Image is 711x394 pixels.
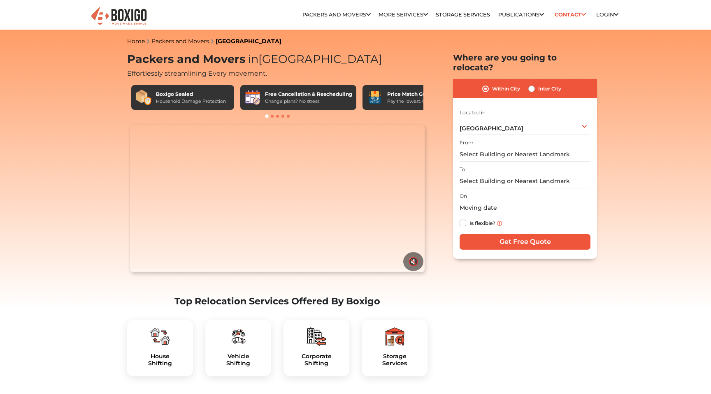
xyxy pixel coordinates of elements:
[216,37,281,45] a: [GEOGRAPHIC_DATA]
[379,12,428,18] a: More services
[134,353,186,367] a: HouseShifting
[150,327,170,346] img: boxigo_packers_and_movers_plan
[368,353,421,367] a: StorageServices
[245,52,382,66] span: [GEOGRAPHIC_DATA]
[492,84,520,94] label: Within City
[403,252,423,271] button: 🔇
[127,37,145,45] a: Home
[130,125,424,272] video: Your browser does not support the video tag.
[460,234,590,250] input: Get Free Quote
[265,90,352,98] div: Free Cancellation & Rescheduling
[244,89,261,106] img: Free Cancellation & Rescheduling
[151,37,209,45] a: Packers and Movers
[460,109,486,116] label: Located in
[538,84,561,94] label: Inter City
[248,52,258,66] span: in
[127,53,428,66] h1: Packers and Movers
[460,139,474,146] label: From
[387,98,450,105] div: Pay the lowest. Guaranteed!
[460,201,590,215] input: Moving date
[460,192,467,200] label: On
[596,12,618,18] a: Login
[127,296,428,307] h2: Top Relocation Services Offered By Boxigo
[302,12,371,18] a: Packers and Movers
[469,218,495,227] label: Is flexible?
[134,353,186,367] h5: House Shifting
[368,353,421,367] h5: Storage Services
[228,327,248,346] img: boxigo_packers_and_movers_plan
[290,353,343,367] h5: Corporate Shifting
[265,98,352,105] div: Change plans? No stress!
[156,90,226,98] div: Boxigo Sealed
[387,90,450,98] div: Price Match Guarantee
[460,147,590,162] input: Select Building or Nearest Landmark
[127,70,267,77] span: Effortlessly streamlining Every movement.
[367,89,383,106] img: Price Match Guarantee
[436,12,490,18] a: Storage Services
[460,174,590,188] input: Select Building or Nearest Landmark
[552,8,588,21] a: Contact
[307,327,326,346] img: boxigo_packers_and_movers_plan
[460,125,523,132] span: [GEOGRAPHIC_DATA]
[385,327,404,346] img: boxigo_packers_and_movers_plan
[453,53,597,72] h2: Where are you going to relocate?
[156,98,226,105] div: Household Damage Protection
[497,221,502,226] img: info
[212,353,265,367] a: VehicleShifting
[460,166,465,173] label: To
[135,89,152,106] img: Boxigo Sealed
[212,353,265,367] h5: Vehicle Shifting
[498,12,544,18] a: Publications
[90,6,148,26] img: Boxigo
[290,353,343,367] a: CorporateShifting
